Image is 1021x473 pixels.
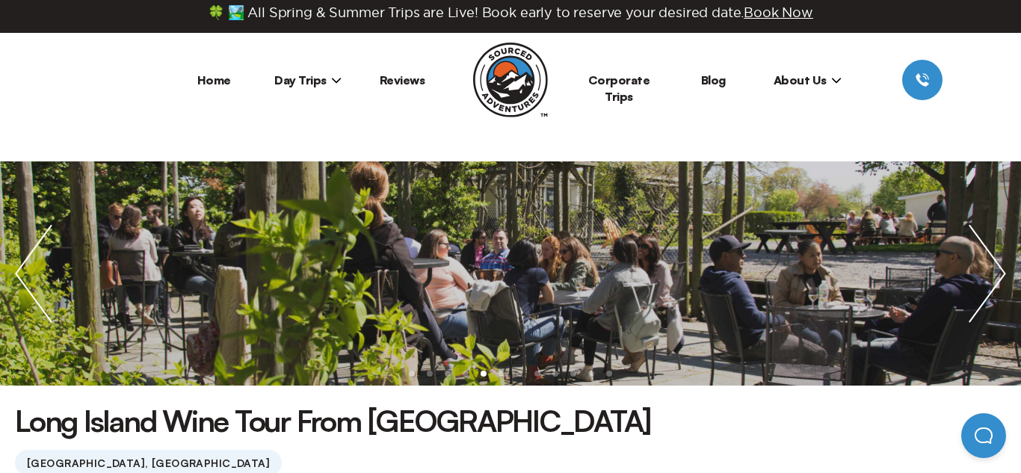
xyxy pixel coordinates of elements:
[197,72,231,87] a: Home
[463,371,469,377] li: slide item 4
[588,72,650,104] a: Corporate Trips
[445,371,451,377] li: slide item 3
[481,371,487,377] li: slide item 5
[774,72,842,87] span: About Us
[552,371,558,377] li: slide item 9
[606,371,612,377] li: slide item 12
[954,161,1021,386] img: next slide / item
[744,5,813,19] span: Book Now
[516,371,522,377] li: slide item 7
[15,401,651,441] h1: Long Island Wine Tour From [GEOGRAPHIC_DATA]
[409,371,415,377] li: slide item 1
[380,72,425,87] a: Reviews
[499,371,505,377] li: slide item 6
[473,43,548,117] img: Sourced Adventures company logo
[570,371,576,377] li: slide item 10
[588,371,594,377] li: slide item 11
[274,72,342,87] span: Day Trips
[534,371,540,377] li: slide item 8
[208,4,813,21] span: 🍀 🏞️ All Spring & Summer Trips are Live! Book early to reserve your desired date.
[961,413,1006,458] iframe: Help Scout Beacon - Open
[427,371,433,377] li: slide item 2
[701,72,726,87] a: Blog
